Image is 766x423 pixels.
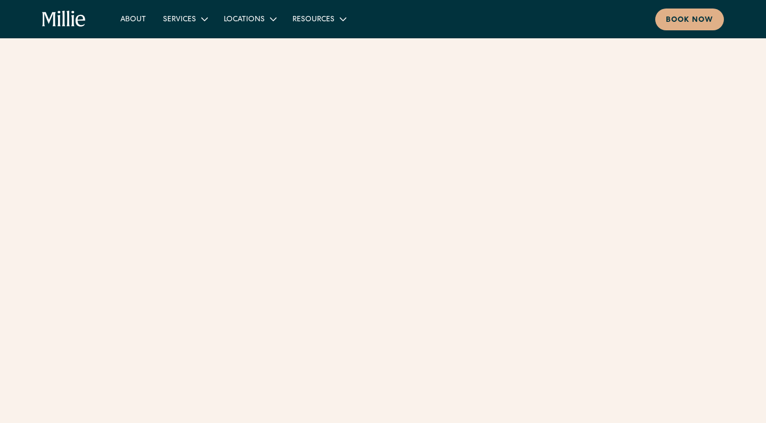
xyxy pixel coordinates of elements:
[42,11,86,28] a: home
[215,10,284,28] div: Locations
[154,10,215,28] div: Services
[666,15,713,26] div: Book now
[655,9,724,30] a: Book now
[224,14,265,26] div: Locations
[163,14,196,26] div: Services
[112,10,154,28] a: About
[292,14,335,26] div: Resources
[284,10,354,28] div: Resources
